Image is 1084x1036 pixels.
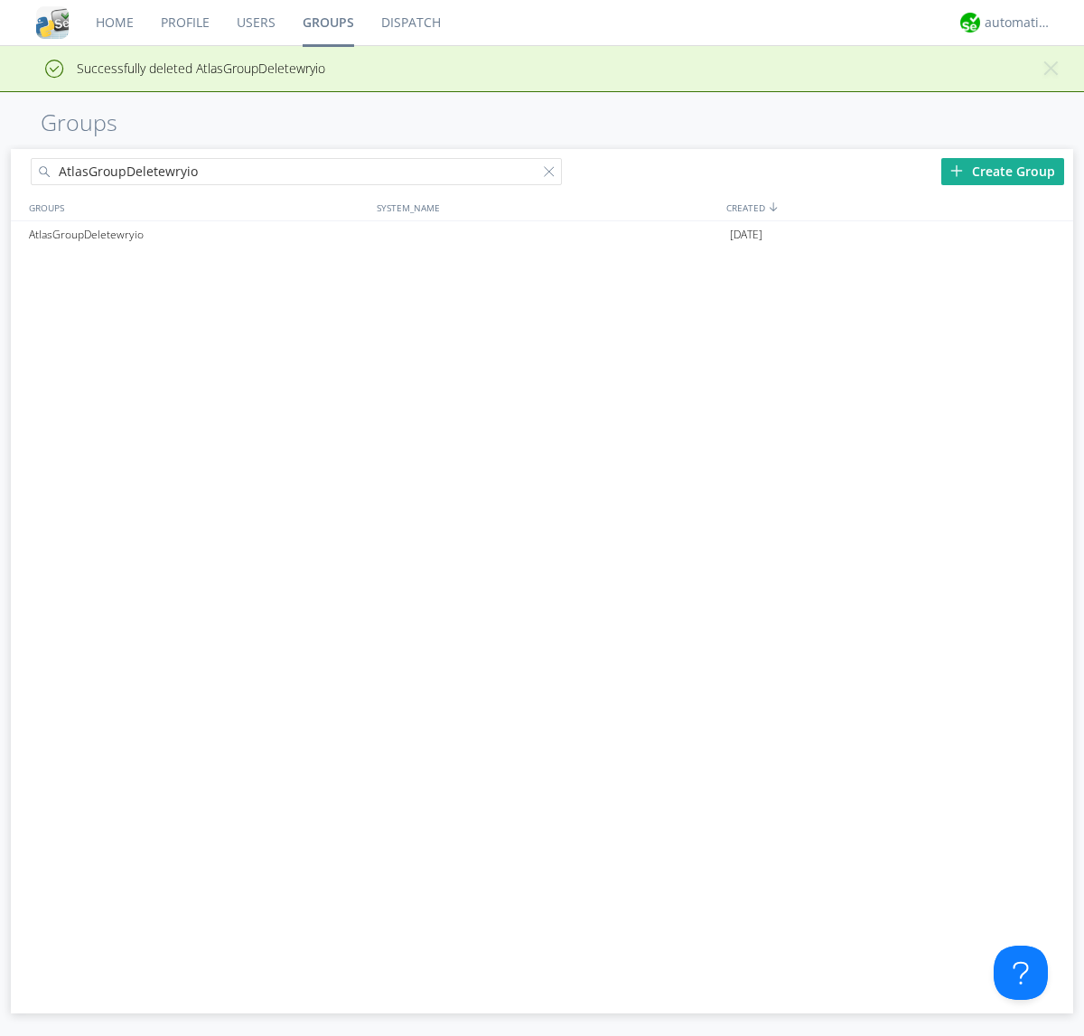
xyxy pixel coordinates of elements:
div: GROUPS [24,194,368,220]
span: [DATE] [730,221,762,248]
input: Search groups [31,158,562,185]
div: Create Group [941,158,1064,185]
div: SYSTEM_NAME [372,194,722,220]
div: AtlasGroupDeletewryio [24,221,372,248]
span: Successfully deleted AtlasGroupDeletewryio [14,60,325,77]
div: automation+atlas [985,14,1052,32]
div: CREATED [722,194,1073,220]
img: d2d01cd9b4174d08988066c6d424eccd [960,13,980,33]
img: cddb5a64eb264b2086981ab96f4c1ba7 [36,6,69,39]
a: AtlasGroupDeletewryio[DATE] [11,221,1073,248]
iframe: Toggle Customer Support [994,946,1048,1000]
img: plus.svg [950,164,963,177]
